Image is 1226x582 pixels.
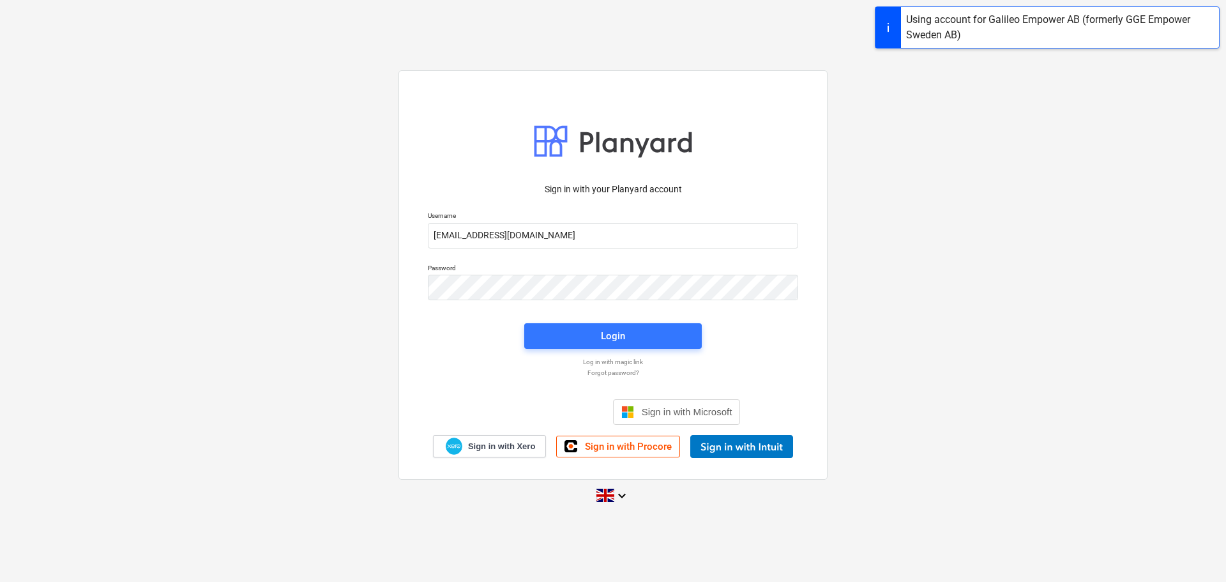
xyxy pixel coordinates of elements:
[642,406,732,417] span: Sign in with Microsoft
[480,398,609,426] iframe: Sign in with Google Button
[524,323,702,349] button: Login
[585,441,672,452] span: Sign in with Procore
[428,264,798,275] p: Password
[421,358,805,366] a: Log in with magic link
[614,488,630,503] i: keyboard_arrow_down
[556,436,680,457] a: Sign in with Procore
[446,438,462,455] img: Xero logo
[428,223,798,249] input: Username
[421,369,805,377] a: Forgot password?
[428,211,798,222] p: Username
[433,435,547,457] a: Sign in with Xero
[428,183,798,196] p: Sign in with your Planyard account
[621,406,634,418] img: Microsoft logo
[906,12,1214,43] div: Using account for Galileo Empower AB (formerly GGE Empower Sweden AB)
[601,328,625,344] div: Login
[468,441,535,452] span: Sign in with Xero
